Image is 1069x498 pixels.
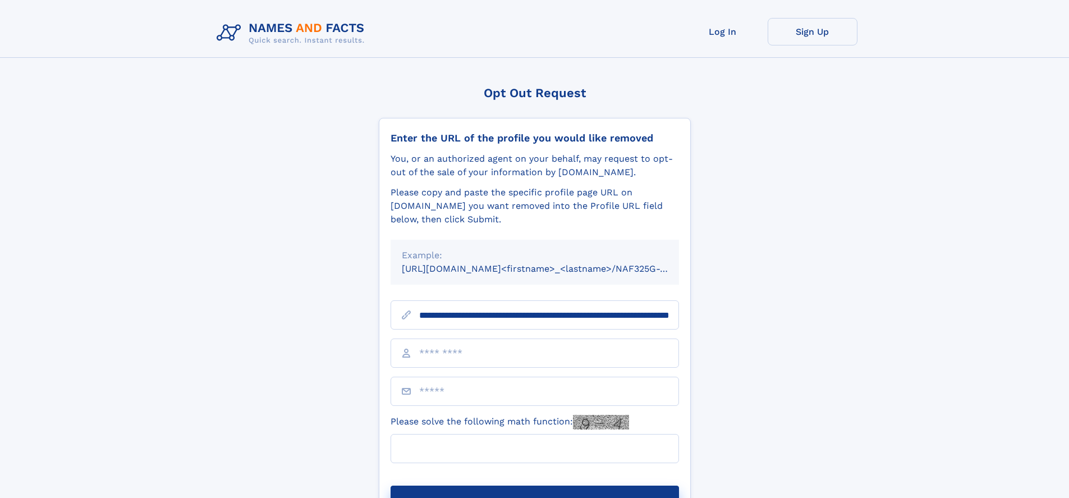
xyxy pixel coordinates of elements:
[391,415,629,430] label: Please solve the following math function:
[678,18,768,45] a: Log In
[391,152,679,179] div: You, or an authorized agent on your behalf, may request to opt-out of the sale of your informatio...
[379,86,691,100] div: Opt Out Request
[402,263,700,274] small: [URL][DOMAIN_NAME]<firstname>_<lastname>/NAF325G-xxxxxxxx
[391,186,679,226] div: Please copy and paste the specific profile page URL on [DOMAIN_NAME] you want removed into the Pr...
[391,132,679,144] div: Enter the URL of the profile you would like removed
[212,18,374,48] img: Logo Names and Facts
[402,249,668,262] div: Example:
[768,18,857,45] a: Sign Up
